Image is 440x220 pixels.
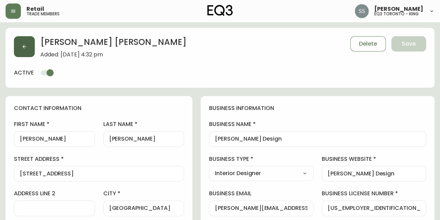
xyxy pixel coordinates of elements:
span: Delete [359,40,377,48]
h4: active [14,69,34,77]
img: logo [207,5,233,16]
label: first name [14,120,95,128]
input: https://www.designshop.com [328,170,420,177]
label: business license number [322,190,426,197]
label: business email [209,190,313,197]
h5: trade members [26,12,59,16]
span: Added: [DATE] 4:32 pm [40,52,186,58]
span: Retail [26,6,44,12]
h4: business information [209,104,426,112]
h4: contact information [14,104,184,112]
h5: eq3 toronto - king [374,12,419,16]
label: business type [209,155,313,163]
label: address line 2 [14,190,95,197]
label: street address [14,155,184,163]
label: city [103,190,184,197]
img: f1b6f2cda6f3b51f95337c5892ce6799 [355,4,369,18]
label: business name [209,120,426,128]
button: Delete [350,36,386,52]
h2: [PERSON_NAME] [PERSON_NAME] [40,36,186,52]
span: [PERSON_NAME] [374,6,423,12]
label: last name [103,120,184,128]
label: business website [322,155,426,163]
